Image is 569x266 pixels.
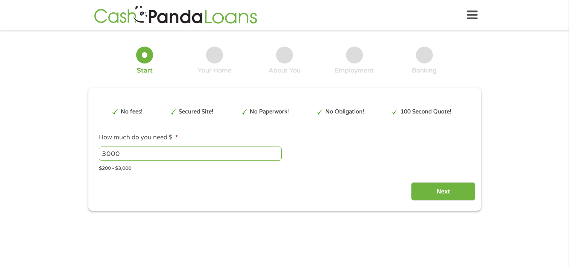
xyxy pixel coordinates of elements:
p: Secured Site! [179,108,213,116]
div: Your Home [198,66,232,75]
img: GetLoanNow Logo [92,5,259,26]
p: No fees! [121,108,143,116]
p: No Obligation! [325,108,364,116]
input: Next [411,182,475,201]
div: About You [269,66,300,75]
div: $200 - $3,000 [99,162,470,172]
div: Employment [335,66,374,75]
div: Banking [412,66,437,75]
div: Start [137,66,153,75]
p: No Paperwork! [250,108,289,116]
p: 100 Second Quote! [401,108,451,116]
label: How much do you need $ [99,134,178,142]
